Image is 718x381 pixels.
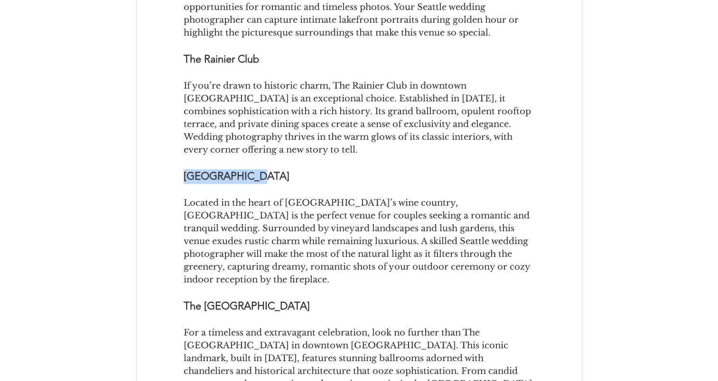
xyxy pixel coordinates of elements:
span: [GEOGRAPHIC_DATA] [184,170,289,182]
span: If you’re drawn to historic charm, The Rainier Club in downtown [GEOGRAPHIC_DATA] is an exception... [184,81,533,155]
span: Located in the heart of [GEOGRAPHIC_DATA]’s wine country, [GEOGRAPHIC_DATA] is the perfect venue ... [184,198,532,285]
span: The Rainier Club [184,53,259,65]
span: The [GEOGRAPHIC_DATA] [184,299,310,312]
